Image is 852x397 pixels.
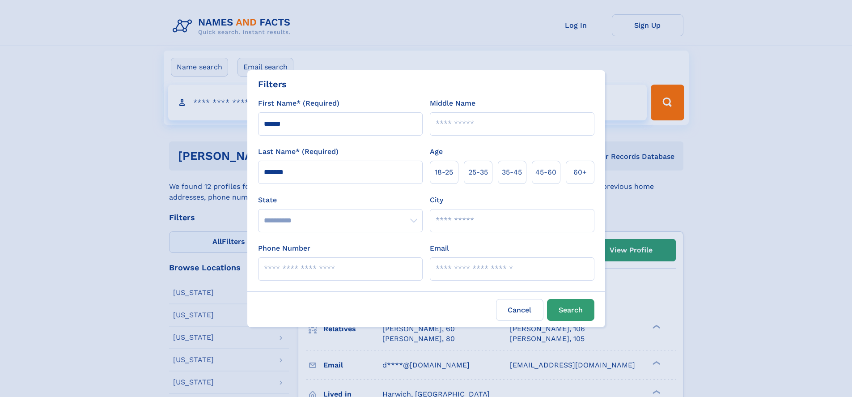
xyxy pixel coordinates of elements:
label: Cancel [496,299,543,321]
label: City [430,195,443,205]
span: 60+ [573,167,587,178]
label: Age [430,146,443,157]
span: 45‑60 [535,167,556,178]
button: Search [547,299,594,321]
span: 35‑45 [502,167,522,178]
span: 25‑35 [468,167,488,178]
label: Last Name* (Required) [258,146,339,157]
label: Email [430,243,449,254]
div: Filters [258,77,287,91]
label: Middle Name [430,98,475,109]
span: 18‑25 [435,167,453,178]
label: Phone Number [258,243,310,254]
label: State [258,195,423,205]
label: First Name* (Required) [258,98,339,109]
